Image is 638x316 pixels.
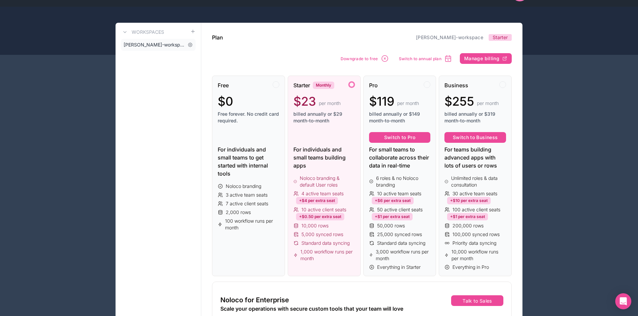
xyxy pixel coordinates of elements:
span: Business [444,81,468,89]
span: 1,000 workflow runs per month [300,248,355,262]
span: Priority data syncing [452,240,496,246]
button: Switch to annual plan [397,52,454,65]
div: Monthly [313,82,334,89]
span: 100 workflow runs per month [225,218,279,231]
span: Standard data syncing [377,240,425,246]
span: 6 roles & no Noloco branding [376,175,430,188]
div: +$6 per extra seat [372,197,414,204]
span: 50 active client seats [377,206,423,213]
span: billed annually or $319 month-to-month [444,111,506,124]
span: 7 active client seats [226,200,268,207]
span: 200,000 rows [452,222,484,229]
span: 100 active client seats [452,206,500,213]
span: per month [397,100,419,107]
h3: Workspaces [132,29,164,35]
span: 10 active client seats [301,206,346,213]
span: Starter [493,34,508,41]
span: $23 [293,95,316,108]
div: +$1 per extra seat [372,213,413,220]
span: 5,000 synced rows [301,231,343,238]
button: Switch to Business [444,132,506,143]
span: Standard data syncing [301,240,350,246]
span: per month [319,100,341,107]
span: billed annually or $149 month-to-month [369,111,431,124]
button: Downgrade to free [338,52,391,65]
span: Downgrade to free [341,56,378,61]
span: 10 active team seats [377,190,421,197]
a: [PERSON_NAME]-workspace [416,34,483,40]
span: [PERSON_NAME]-workspace [124,41,185,48]
div: For teams building advanced apps with lots of users or rows [444,145,506,170]
div: For individuals and small teams to get started with internal tools [218,145,279,178]
span: 2,000 rows [226,209,251,216]
span: $255 [444,95,474,108]
span: $0 [218,95,233,108]
span: 25,000 synced rows [377,231,422,238]
a: Workspaces [121,28,164,36]
a: [PERSON_NAME]-workspace [121,39,196,51]
span: 100,000 synced rows [452,231,500,238]
span: Pro [369,81,378,89]
span: Noloco branding [226,183,261,190]
span: $119 [369,95,395,108]
span: Everything in Starter [377,264,421,271]
span: 3 active team seats [226,192,268,198]
span: 4 active team seats [301,190,344,197]
div: +$10 per extra seat [447,197,491,204]
h1: Plan [212,33,223,41]
span: 10,000 rows [301,222,329,229]
div: +$0.50 per extra seat [296,213,344,220]
span: per month [477,100,499,107]
span: Noloco branding & default User roles [300,175,355,188]
span: Free [218,81,229,89]
span: 30 active team seats [452,190,497,197]
button: Switch to Pro [369,132,431,143]
span: Free forever. No credit card required. [218,111,279,124]
span: 3,000 workflow runs per month [376,248,430,262]
div: For small teams to collaborate across their data in real-time [369,145,431,170]
span: Manage billing [464,56,499,62]
span: 10,000 workflow runs per month [451,248,506,262]
span: 50,000 rows [377,222,405,229]
button: Manage billing [460,53,512,64]
span: Unlimited roles & data consultation [451,175,506,188]
span: Starter [293,81,310,89]
div: For individuals and small teams building apps [293,145,355,170]
span: Switch to annual plan [399,56,441,61]
span: Everything in Pro [452,264,489,271]
div: Open Intercom Messenger [615,293,631,309]
div: Scale your operations with secure custom tools that your team will love [220,305,409,313]
span: billed annually or $29 month-to-month [293,111,355,124]
div: +$4 per extra seat [296,197,338,204]
div: +$1 per extra seat [447,213,488,220]
button: Talk to Sales [451,295,503,306]
span: Noloco for Enterprise [220,295,289,305]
